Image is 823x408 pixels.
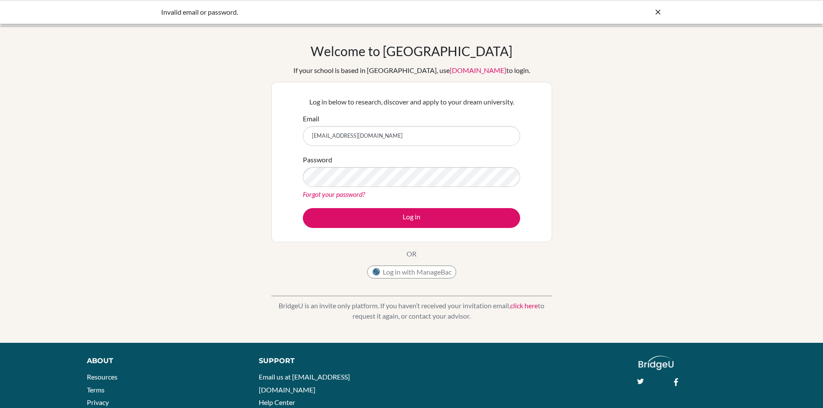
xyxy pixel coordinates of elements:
[293,65,530,76] div: If your school is based in [GEOGRAPHIC_DATA], use to login.
[259,356,401,366] div: Support
[303,190,365,198] a: Forgot your password?
[87,398,109,406] a: Privacy
[303,114,319,124] label: Email
[87,386,105,394] a: Terms
[639,356,674,370] img: logo_white@2x-f4f0deed5e89b7ecb1c2cc34c3e3d731f90f0f143d5ea2071677605dd97b5244.png
[407,249,416,259] p: OR
[450,66,506,74] a: [DOMAIN_NAME]
[87,373,118,381] a: Resources
[303,208,520,228] button: Log in
[271,300,552,321] p: BridgeU is an invite only platform. If you haven’t received your invitation email, to request it ...
[367,266,456,278] button: Log in with ManageBac
[87,356,239,366] div: About
[161,7,533,17] div: Invalid email or password.
[510,301,538,310] a: click here
[259,373,350,394] a: Email us at [EMAIL_ADDRESS][DOMAIN_NAME]
[303,155,332,165] label: Password
[259,398,295,406] a: Help Center
[311,43,512,59] h1: Welcome to [GEOGRAPHIC_DATA]
[303,97,520,107] p: Log in below to research, discover and apply to your dream university.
